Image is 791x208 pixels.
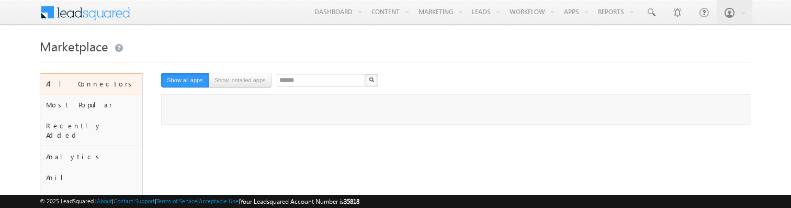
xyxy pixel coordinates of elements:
[40,196,359,206] span: © 2025 LeadSquared | | | | |
[40,115,143,146] div: Recently Added
[40,73,143,94] div: All Connectors
[240,198,359,205] span: Your Leadsquared Account Number is
[161,73,209,87] button: Show all apps
[40,94,143,115] div: Most Popular
[156,198,197,204] a: Terms of Service
[344,198,359,205] span: 35818
[114,198,155,204] a: Contact Support
[209,73,272,87] button: Show installed apps
[40,167,143,188] div: Anil
[199,198,239,204] a: Acceptable Use
[40,146,143,167] div: Analytics
[97,198,112,204] a: About
[40,38,108,54] span: Marketplace
[369,77,374,82] img: Search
